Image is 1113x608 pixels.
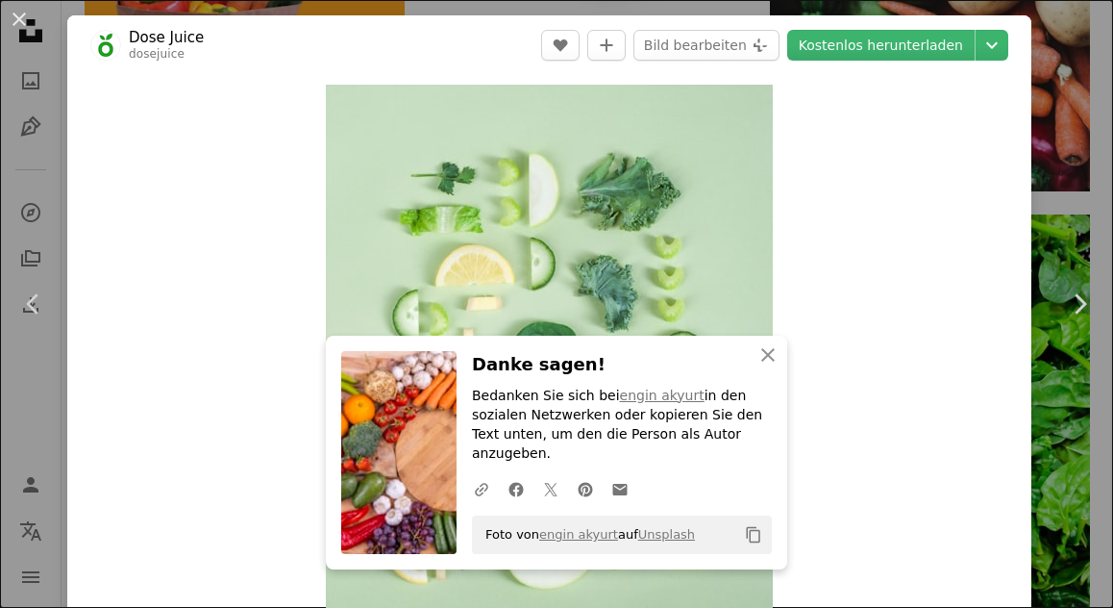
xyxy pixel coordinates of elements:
[541,30,580,61] button: Gefällt mir
[787,30,975,61] a: Kostenlos herunterladen
[633,30,779,61] button: Bild bearbeiten
[620,388,705,403] a: engin akyurt
[90,30,121,61] img: Zum Profil von Dose Juice
[976,30,1008,61] button: Downloadgröße auswählen
[587,30,626,61] button: Zu Kollektion hinzufügen
[129,28,204,47] a: Dose Juice
[476,519,695,550] span: Foto von auf
[603,469,637,508] a: Via E-Mail teilen teilen
[472,387,772,464] p: Bedanken Sie sich bei in den sozialen Netzwerken oder kopieren Sie den Text unten, um den die Per...
[533,469,568,508] a: Auf Twitter teilen
[568,469,603,508] a: Auf Pinterest teilen
[539,527,618,542] a: engin akyurt
[638,527,695,542] a: Unsplash
[129,47,185,61] a: dosejuice
[737,519,770,551] button: In die Zwischenablage kopieren
[1046,212,1113,396] a: Weiter
[472,351,772,379] h3: Danke sagen!
[499,469,533,508] a: Auf Facebook teilen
